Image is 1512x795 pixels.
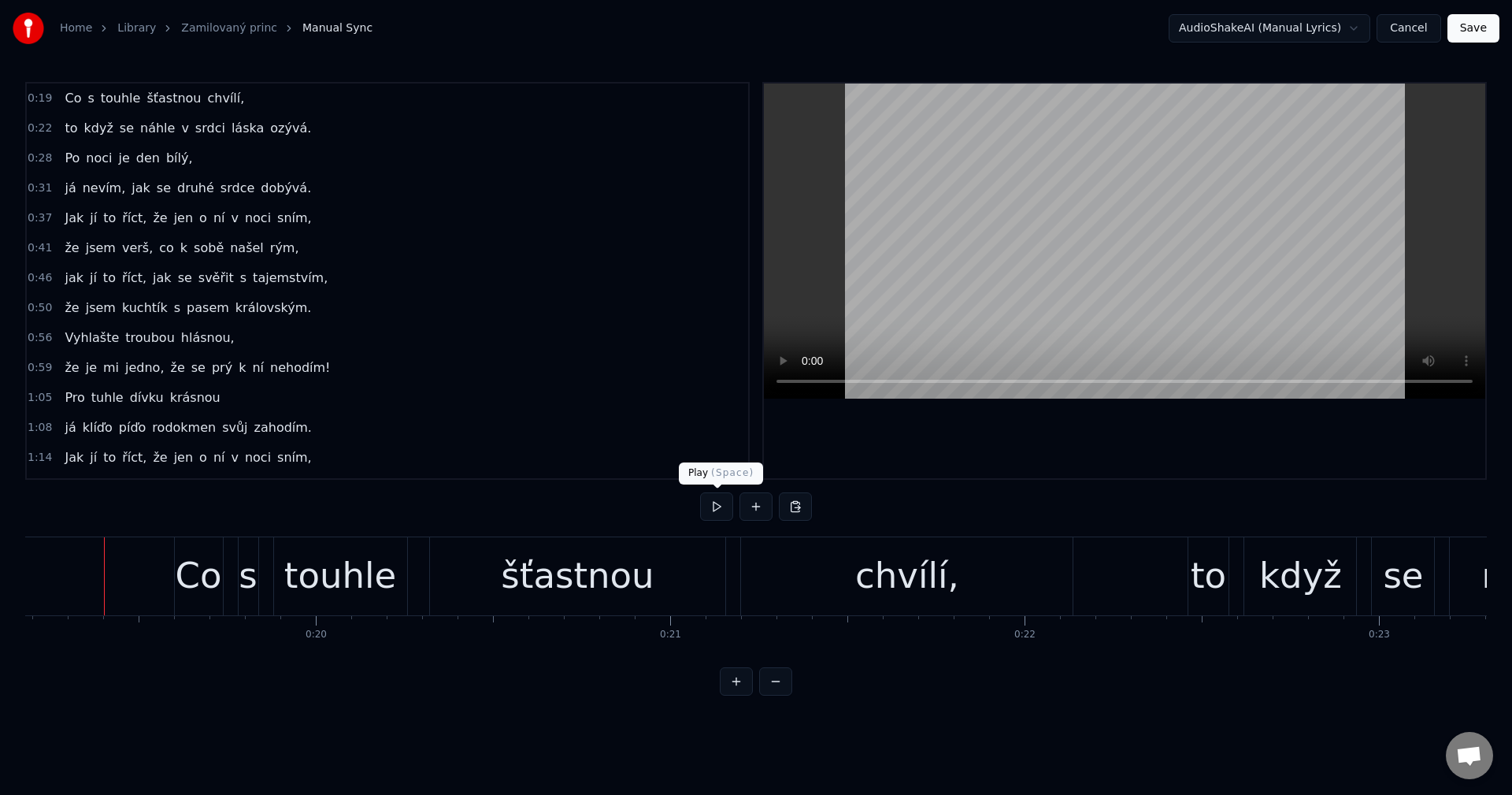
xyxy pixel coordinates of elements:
span: se [155,179,172,197]
img: youka [13,13,44,44]
a: Zamilovaný princ [181,20,277,36]
span: 0:41 [28,240,52,256]
span: Pro [63,388,86,407]
span: je [117,149,132,167]
span: se [118,119,135,137]
span: jí [88,209,98,227]
span: je [84,358,98,377]
span: noci [243,448,272,466]
span: k [179,239,189,257]
span: jí [88,448,98,466]
div: šťastnou [501,549,654,603]
span: ozývá. [269,119,313,137]
span: troubou [124,329,176,347]
span: jsem [84,299,117,317]
span: rodokmen [150,418,217,437]
span: v [180,119,190,137]
span: den [135,149,161,167]
span: s [172,299,182,317]
span: láska [230,119,265,137]
div: Otevřený chat [1446,732,1493,779]
span: zahodím. [253,418,313,437]
span: Jak [63,448,85,466]
span: 1:05 [28,390,52,406]
span: co [157,239,176,257]
span: s [239,269,248,287]
span: prý [210,358,234,377]
span: Vyhlašte [63,329,120,347]
span: 0:22 [28,121,52,136]
span: krásnou [169,388,222,407]
span: mi [102,358,120,377]
span: pasem [185,299,231,317]
span: to [102,448,117,466]
a: Library [117,20,156,36]
span: říct, [120,448,148,466]
span: nehodím! [269,358,332,377]
span: Po [63,149,81,167]
span: s [86,89,95,107]
span: sním, [276,448,313,466]
span: 0:19 [28,91,52,106]
span: o [198,209,209,227]
span: k [237,358,247,377]
span: náhle [139,119,176,137]
span: jak [130,179,152,197]
div: 0:23 [1369,629,1390,641]
span: našel [228,239,265,257]
div: 0:21 [660,629,681,641]
span: druhé [176,179,216,197]
div: 0:22 [1014,629,1036,641]
span: já [63,179,77,197]
span: rým, [269,239,301,257]
span: 1:08 [28,420,52,436]
span: Manual Sync [302,20,372,36]
span: ní [212,209,227,227]
span: svůj [220,418,249,437]
div: to [1191,549,1226,603]
span: sobě [192,239,225,257]
span: ní [250,358,265,377]
span: 1:14 [28,450,52,466]
span: to [102,209,117,227]
span: když [83,119,115,137]
span: jen [172,209,195,227]
div: 0:20 [306,629,327,641]
span: Co [63,89,83,107]
span: říct, [120,209,148,227]
span: říct, [120,269,148,287]
span: se [190,358,207,377]
span: tajemstvím, [251,269,329,287]
span: sním, [276,209,313,227]
span: noci [243,209,272,227]
span: šťastnou [145,89,202,107]
span: tuhle [90,388,125,407]
span: v [229,209,239,227]
a: Home [60,20,92,36]
span: verš, [120,239,154,257]
span: klíďo [81,418,114,437]
span: jak [151,269,173,287]
span: noci [84,149,113,167]
span: já [63,418,77,437]
span: v [229,448,239,466]
span: že [63,299,80,317]
span: touhle [99,89,143,107]
span: 0:56 [28,330,52,346]
button: Cancel [1377,14,1440,43]
span: dobývá. [259,179,313,197]
nav: breadcrumb [60,20,372,36]
span: že [151,448,169,466]
span: 0:28 [28,150,52,166]
span: to [63,119,79,137]
span: 0:59 [28,360,52,376]
div: když [1259,549,1342,603]
div: Co [176,549,222,603]
span: Jak [63,209,85,227]
span: nevím, [81,179,128,197]
span: že [63,239,80,257]
span: 0:46 [28,270,52,286]
span: chvílí, [206,89,246,107]
span: ( Space ) [711,467,754,478]
div: se [1383,549,1423,603]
